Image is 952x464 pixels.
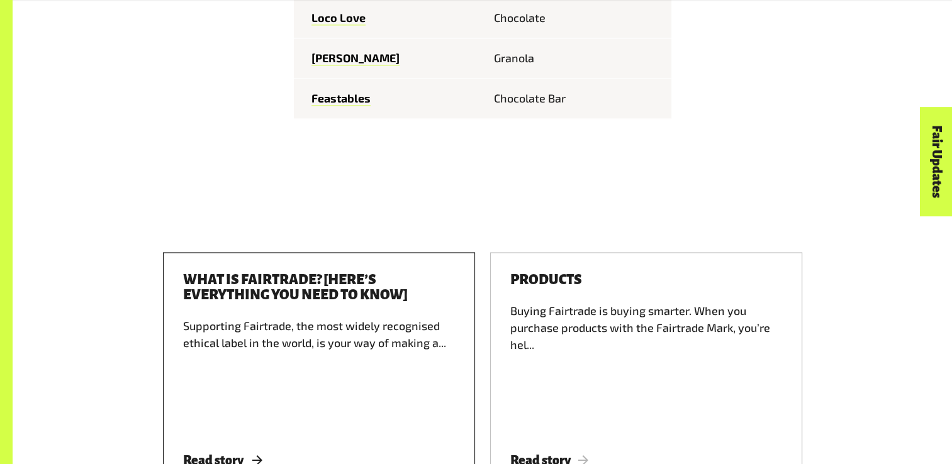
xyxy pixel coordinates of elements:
[311,11,366,25] a: Loco Love
[510,302,782,431] div: Buying Fairtrade is buying smarter. When you purchase products with the Fairtrade Mark, you’re he...
[183,272,455,302] h3: What is Fairtrade? [Here’s everything you need to know]
[483,79,671,119] td: Chocolate Bar
[311,91,371,106] a: Feastables
[483,38,671,79] td: Granola
[183,318,455,431] div: Supporting Fairtrade, the most widely recognised ethical label in the world, is your way of makin...
[510,272,582,287] h3: Products
[311,51,400,65] a: [PERSON_NAME]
